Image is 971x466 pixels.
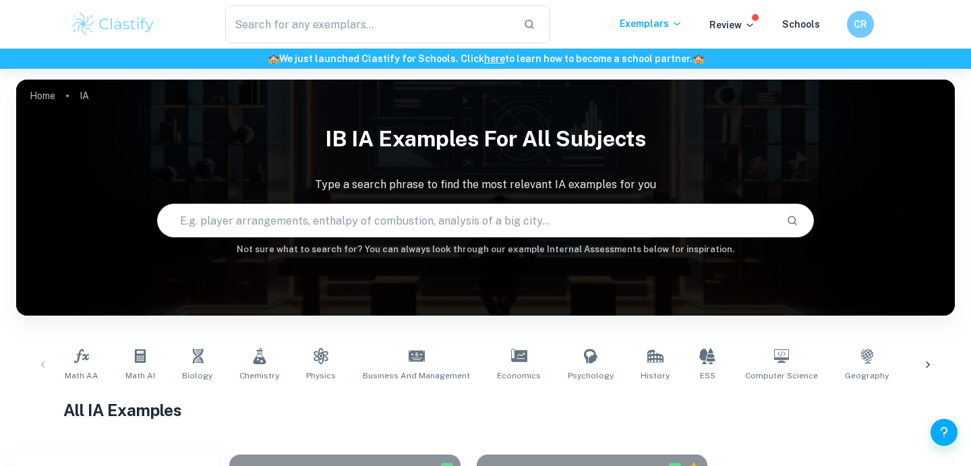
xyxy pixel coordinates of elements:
[16,117,955,161] h1: IB IA examples for all subjects
[16,177,955,193] p: Type a search phrase to find the most relevant IA examples for you
[845,370,889,382] span: Geography
[239,370,279,382] span: Chemistry
[363,370,470,382] span: Business and Management
[125,370,155,382] span: Math AI
[268,53,279,64] span: 🏫
[745,370,818,382] span: Computer Science
[63,398,908,422] h1: All IA Examples
[182,370,212,382] span: Biology
[306,370,336,382] span: Physics
[641,370,670,382] span: History
[700,370,715,382] span: ESS
[931,419,958,446] button: Help and Feedback
[620,16,682,31] p: Exemplars
[158,202,775,239] input: E.g. player arrangements, enthalpy of combustion, analysis of a big city...
[847,11,874,38] button: CR
[16,243,955,256] h6: Not sure what to search for? You can always look through our example Internal Assessments below f...
[70,11,156,38] img: Clastify logo
[3,51,968,66] h6: We just launched Clastify for Schools. Click to learn how to become a school partner.
[853,17,869,32] h6: CR
[484,53,505,64] a: here
[781,209,804,232] button: Search
[65,370,98,382] span: Math AA
[568,370,614,382] span: Psychology
[30,86,55,105] a: Home
[709,18,755,32] p: Review
[782,19,820,30] a: Schools
[80,88,89,103] p: IA
[225,5,512,43] input: Search for any exemplars...
[497,370,541,382] span: Economics
[693,53,704,64] span: 🏫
